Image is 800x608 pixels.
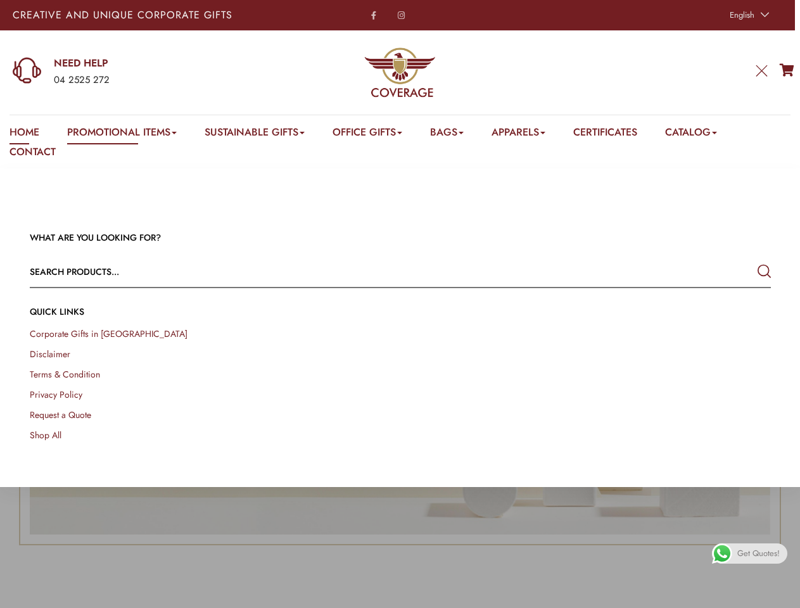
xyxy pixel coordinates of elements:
div: 04 2525 272 [54,72,260,89]
a: English [723,6,772,24]
a: Certificates [573,125,637,144]
a: Corporate Gifts in [GEOGRAPHIC_DATA] [30,327,187,340]
a: Sustainable Gifts [205,125,305,144]
a: Promotional Items [67,125,177,144]
a: Catalog [665,125,717,144]
span: English [730,9,754,21]
span: Get Quotes! [737,543,780,564]
p: Creative and Unique Corporate Gifts [13,10,314,20]
input: Search products... [30,256,623,287]
a: Request a Quote [30,408,91,421]
a: Apparels [492,125,545,144]
a: Terms & Condition [30,368,100,381]
h4: QUICK LINKs [30,306,771,319]
a: Bags [430,125,464,144]
h3: WHAT ARE YOU LOOKING FOR? [30,232,771,244]
a: Privacy Policy [30,388,82,401]
a: Shop All [30,429,61,441]
a: Contact [10,144,56,164]
a: Home [10,125,39,144]
a: NEED HELP [54,56,260,70]
a: Office Gifts [333,125,402,144]
a: Disclaimer [30,348,70,360]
